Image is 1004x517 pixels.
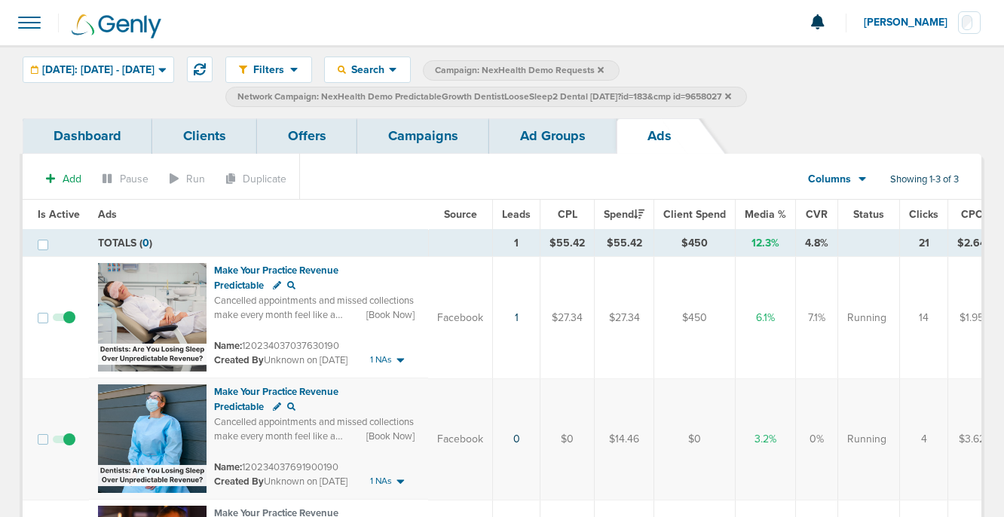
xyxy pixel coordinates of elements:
[558,208,577,221] span: CPL
[796,257,838,379] td: 7.1%
[736,378,796,500] td: 3.2%
[890,173,959,186] span: Showing 1-3 of 3
[847,432,886,447] span: Running
[214,475,347,488] small: Unknown on [DATE]
[98,263,207,372] img: Ad image
[489,118,617,154] a: Ad Groups
[214,295,418,410] span: Cancelled appointments and missed collections make every month feel like a [PERSON_NAME]. Unpredi...
[370,475,392,488] span: 1 NAs
[900,257,948,379] td: 14
[540,230,595,257] td: $55.42
[63,173,81,185] span: Add
[796,230,838,257] td: 4.8%
[654,230,736,257] td: $450
[900,378,948,500] td: 4
[214,461,338,473] small: 120234037691900190
[435,64,604,77] span: Campaign: NexHealth Demo Requests
[72,14,161,38] img: Genly
[237,90,731,103] span: Network Campaign: NexHealth Demo PredictableGrowth DentistLooseSleep2 Dental [DATE]?id=183&cmp id...
[493,230,540,257] td: 1
[853,208,884,221] span: Status
[745,208,786,221] span: Media %
[38,208,80,221] span: Is Active
[540,257,595,379] td: $27.34
[214,340,242,352] span: Name:
[38,168,90,190] button: Add
[736,230,796,257] td: 12.3%
[515,311,519,324] a: 1
[366,430,415,443] span: [Book Now]
[370,353,392,366] span: 1 NAs
[214,265,338,292] span: Make Your Practice Revenue Predictable
[428,257,493,379] td: Facebook
[948,230,996,257] td: $2.64
[808,172,851,187] span: Columns
[948,378,996,500] td: $3.62
[23,118,152,154] a: Dashboard
[98,208,117,221] span: Ads
[142,237,149,249] span: 0
[214,354,264,366] span: Created By
[257,118,357,154] a: Offers
[42,65,155,75] span: [DATE]: [DATE] - [DATE]
[900,230,948,257] td: 21
[847,311,886,326] span: Running
[247,63,290,76] span: Filters
[214,353,347,367] small: Unknown on [DATE]
[654,378,736,500] td: $0
[152,118,257,154] a: Clients
[604,208,644,221] span: Spend
[961,208,983,221] span: CPC
[736,257,796,379] td: 6.1%
[864,17,958,28] span: [PERSON_NAME]
[357,118,489,154] a: Campaigns
[89,230,428,257] td: TOTALS ( )
[595,230,654,257] td: $55.42
[540,378,595,500] td: $0
[214,476,264,488] span: Created By
[617,118,702,154] a: Ads
[366,308,415,322] span: [Book Now]
[513,433,520,445] a: 0
[654,257,736,379] td: $450
[502,208,531,221] span: Leads
[948,257,996,379] td: $1.95
[796,378,838,500] td: 0%
[663,208,726,221] span: Client Spend
[214,386,338,413] span: Make Your Practice Revenue Predictable
[428,378,493,500] td: Facebook
[806,208,828,221] span: CVR
[909,208,938,221] span: Clicks
[98,384,207,493] img: Ad image
[214,461,242,473] span: Name:
[346,63,389,76] span: Search
[214,340,339,352] small: 120234037037630190
[595,257,654,379] td: $27.34
[444,208,477,221] span: Source
[595,378,654,500] td: $14.46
